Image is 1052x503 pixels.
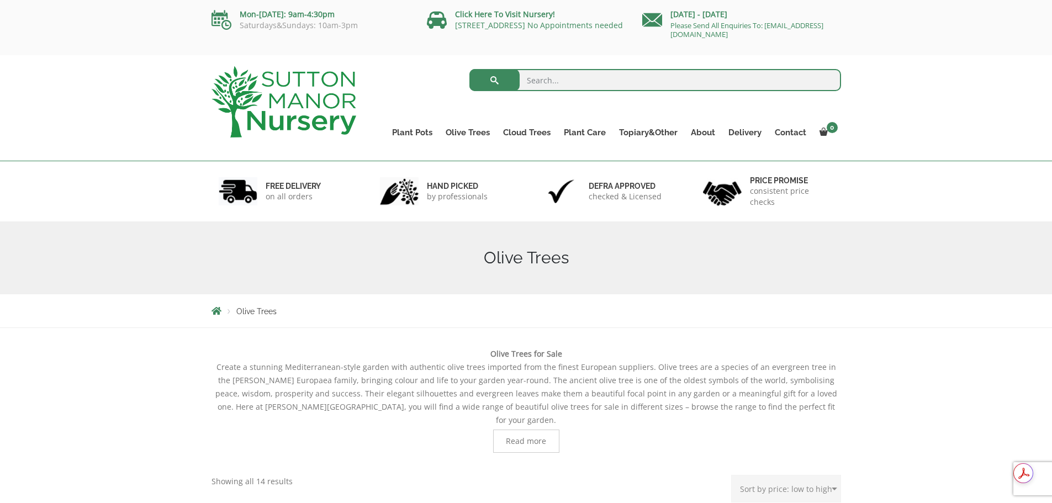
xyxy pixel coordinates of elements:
img: 2.jpg [380,177,419,205]
select: Shop order [731,475,841,502]
img: 1.jpg [219,177,257,205]
p: on all orders [266,191,321,202]
p: Mon-[DATE]: 9am-4:30pm [212,8,410,21]
a: Delivery [722,125,768,140]
span: Read more [506,437,546,445]
a: Click Here To Visit Nursery! [455,9,555,19]
img: 3.jpg [542,177,580,205]
a: Cloud Trees [496,125,557,140]
p: Saturdays&Sundays: 10am-3pm [212,21,410,30]
p: checked & Licensed [589,191,662,202]
p: [DATE] - [DATE] [642,8,841,21]
h6: Price promise [750,176,834,186]
a: Topiary&Other [612,125,684,140]
h6: FREE DELIVERY [266,181,321,191]
a: About [684,125,722,140]
h6: hand picked [427,181,488,191]
h6: Defra approved [589,181,662,191]
a: [STREET_ADDRESS] No Appointments needed [455,20,623,30]
a: Olive Trees [439,125,496,140]
a: Please Send All Enquiries To: [EMAIL_ADDRESS][DOMAIN_NAME] [670,20,823,39]
h1: Olive Trees [212,248,841,268]
div: Create a stunning Mediterranean-style garden with authentic olive trees imported from the finest ... [212,347,841,453]
input: Search... [469,69,841,91]
p: Showing all 14 results [212,475,293,488]
span: Olive Trees [236,307,277,316]
b: Olive Trees for Sale [490,348,562,359]
p: by professionals [427,191,488,202]
nav: Breadcrumbs [212,306,841,315]
a: 0 [813,125,841,140]
span: 0 [827,122,838,133]
img: 4.jpg [703,174,742,208]
img: logo [212,66,356,137]
a: Contact [768,125,813,140]
p: consistent price checks [750,186,834,208]
a: Plant Pots [385,125,439,140]
a: Plant Care [557,125,612,140]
